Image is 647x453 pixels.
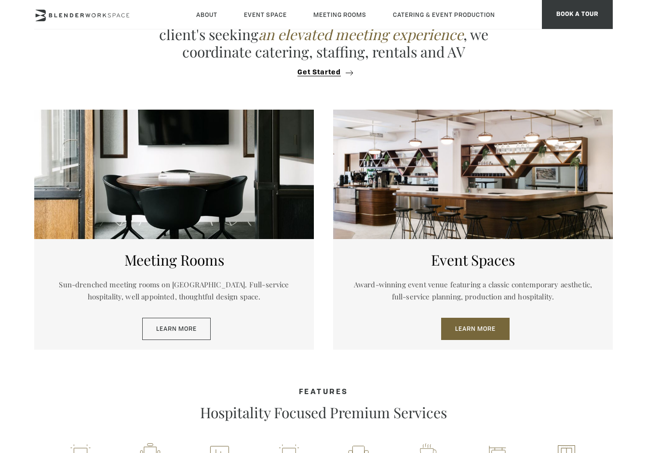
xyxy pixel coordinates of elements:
button: Get Started [295,68,353,77]
iframe: Chat Widget [473,329,647,453]
h5: Meeting Rooms [49,251,299,269]
p: Award-winning event venue featuring a classic contemporary aesthetic, full-service planning, prod... [348,279,598,303]
h4: Features [34,388,613,396]
p: Hospitality Focused Premium Services [155,404,492,421]
p: Sun-drenched meeting rooms on [GEOGRAPHIC_DATA]. Full-service hospitality, well appointed, though... [49,279,299,303]
a: Learn More [142,318,211,340]
em: an elevated meeting experience [258,25,463,44]
h5: Event Spaces [348,251,598,269]
p: Full-service event planning and production for client's seeking , we coordinate catering, staffin... [155,8,492,60]
a: Learn More [441,318,510,340]
span: Get Started [297,69,341,76]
